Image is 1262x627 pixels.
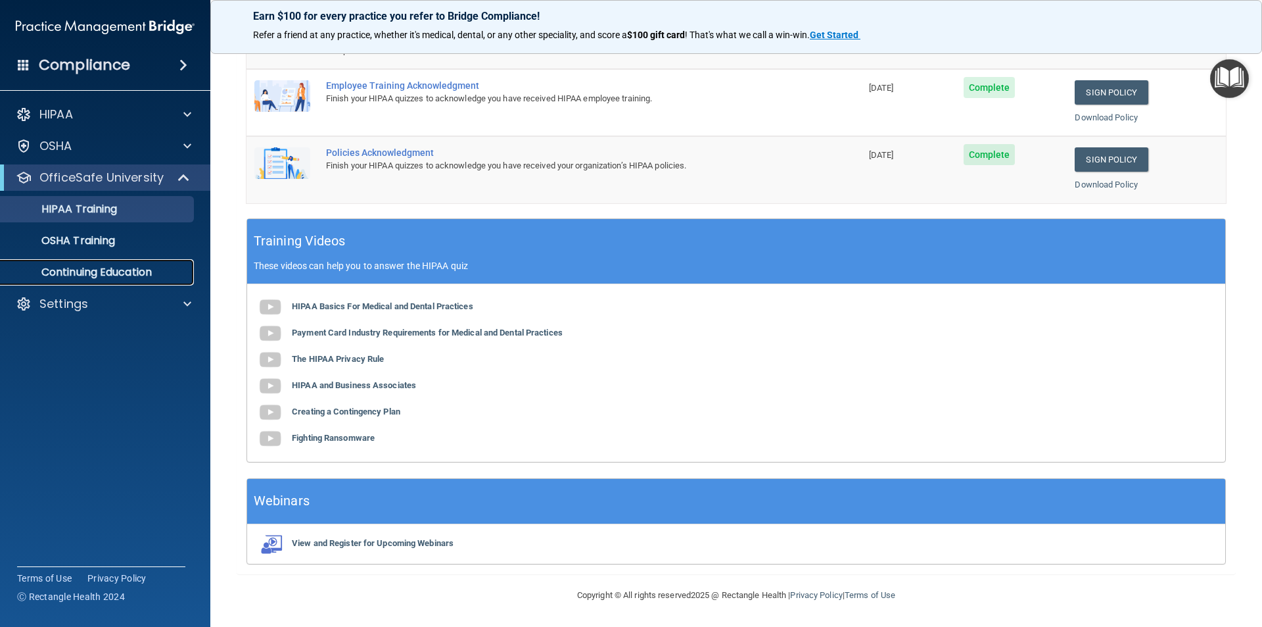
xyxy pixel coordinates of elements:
a: Download Policy [1075,113,1138,122]
a: Terms of Use [845,590,895,600]
b: Creating a Contingency Plan [292,407,400,416]
img: gray_youtube_icon.38fcd6cc.png [257,426,283,452]
a: Privacy Policy [87,572,147,585]
a: HIPAA [16,107,191,122]
b: View and Register for Upcoming Webinars [292,538,454,548]
a: Get Started [810,30,860,40]
span: Complete [964,77,1016,98]
img: gray_youtube_icon.38fcd6cc.png [257,373,283,399]
b: Payment Card Industry Requirements for Medical and Dental Practices [292,328,563,338]
img: gray_youtube_icon.38fcd6cc.png [257,320,283,347]
p: OSHA [39,138,72,154]
img: gray_youtube_icon.38fcd6cc.png [257,294,283,320]
b: HIPAA Basics For Medical and Dental Practices [292,301,473,311]
a: Privacy Policy [790,590,842,600]
p: OSHA Training [9,234,115,247]
a: Sign Policy [1075,147,1148,172]
span: Ⓒ Rectangle Health 2024 [17,590,125,603]
a: OSHA [16,138,191,154]
div: Employee Training Acknowledgment [326,80,795,91]
p: OfficeSafe University [39,170,164,186]
a: Sign Policy [1075,80,1148,105]
b: Fighting Ransomware [292,433,375,443]
b: HIPAA and Business Associates [292,380,416,390]
h4: Compliance [39,56,130,74]
strong: Get Started [810,30,858,40]
p: Settings [39,296,88,312]
div: Finish your HIPAA quizzes to acknowledge you have received your organization’s HIPAA policies. [326,158,795,174]
h5: Training Videos [254,230,346,253]
img: webinarIcon.c7ebbf15.png [257,534,283,554]
img: gray_youtube_icon.38fcd6cc.png [257,399,283,426]
div: Copyright © All rights reserved 2025 @ Rectangle Health | | [496,574,976,616]
span: Refer a friend at any practice, whether it's medical, dental, or any other speciality, and score a [253,30,627,40]
p: Continuing Education [9,266,188,279]
h5: Webinars [254,489,310,513]
p: These videos can help you to answer the HIPAA quiz [254,261,1219,271]
button: Open Resource Center [1210,59,1249,98]
strong: $100 gift card [627,30,685,40]
span: ! That's what we call a win-win. [685,30,810,40]
div: Policies Acknowledgment [326,147,795,158]
a: OfficeSafe University [16,170,191,186]
p: Earn $100 for every practice you refer to Bridge Compliance! [253,10,1219,22]
span: Complete [964,144,1016,165]
a: Terms of Use [17,572,72,585]
a: Download Policy [1075,180,1138,189]
span: [DATE] [869,83,894,93]
img: PMB logo [16,14,195,40]
p: HIPAA Training [9,203,117,216]
img: gray_youtube_icon.38fcd6cc.png [257,347,283,373]
div: Finish your HIPAA quizzes to acknowledge you have received HIPAA employee training. [326,91,795,107]
span: [DATE] [869,150,894,160]
b: The HIPAA Privacy Rule [292,354,384,364]
a: Settings [16,296,191,312]
p: HIPAA [39,107,73,122]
